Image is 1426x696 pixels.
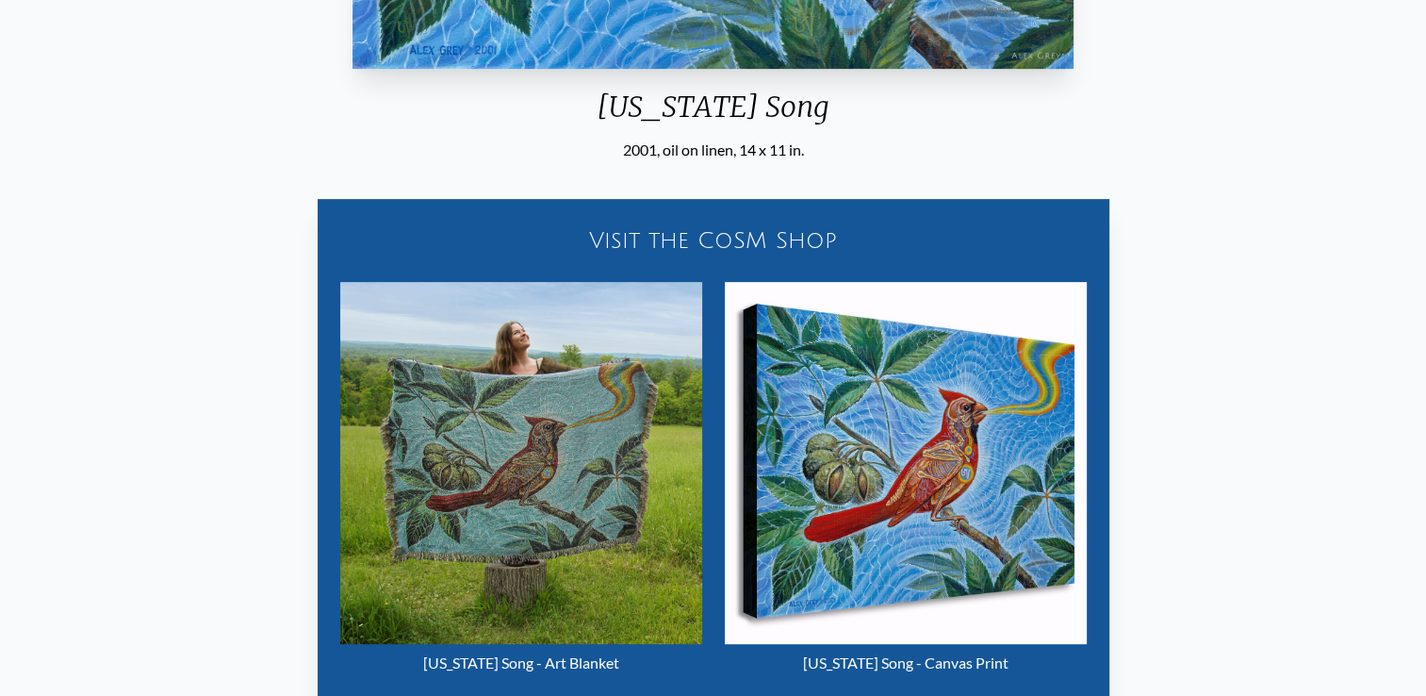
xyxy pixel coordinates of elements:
[345,90,1081,139] div: [US_STATE] Song
[725,282,1087,682] a: [US_STATE] Song - Canvas Print
[340,282,702,644] img: Ohio Song - Art Blanket
[340,644,702,682] div: [US_STATE] Song - Art Blanket
[345,139,1081,161] div: 2001, oil on linen, 14 x 11 in.
[329,210,1098,271] a: Visit the CoSM Shop
[725,282,1087,644] img: Ohio Song - Canvas Print
[725,644,1087,682] div: [US_STATE] Song - Canvas Print
[340,282,702,682] a: [US_STATE] Song - Art Blanket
